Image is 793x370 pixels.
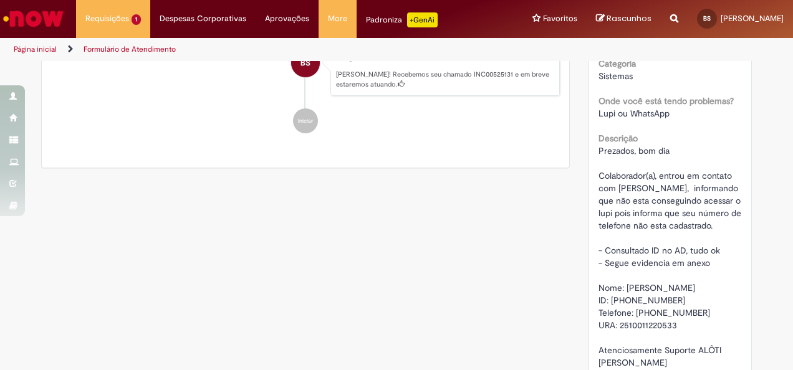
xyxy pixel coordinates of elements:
span: Despesas Corporativas [160,12,246,25]
span: [PERSON_NAME] [721,13,784,24]
span: Aprovações [265,12,309,25]
span: Prezados, bom dia Colaborador(a), entrou em contato com [PERSON_NAME], informando que não esta co... [598,145,744,368]
span: 1 [132,14,141,25]
span: Favoritos [543,12,577,25]
img: ServiceNow [1,6,65,31]
ul: Trilhas de página [9,38,519,61]
div: Beatriz Moura dos Santos [291,49,320,77]
span: BS [300,48,310,78]
li: Beatriz Moura dos Santos [51,37,560,97]
b: Descrição [598,133,638,144]
span: Rascunhos [607,12,651,24]
b: Onde você está tendo problemas? [598,95,734,107]
p: [PERSON_NAME]! Recebemos seu chamado INC00525131 e em breve estaremos atuando. [336,70,553,89]
b: Categoria [598,58,636,69]
span: Sistemas [598,70,633,82]
span: Lupi ou WhatsApp [598,108,670,119]
a: Página inicial [14,44,57,54]
p: +GenAi [407,12,438,27]
span: More [328,12,347,25]
span: Requisições [85,12,129,25]
div: Padroniza [366,12,438,27]
time: 01/10/2025 12:33:28 [345,55,379,62]
a: Rascunhos [596,13,651,25]
span: Agora mesmo [345,55,379,62]
a: Formulário de Atendimento [84,44,176,54]
span: BS [703,14,711,22]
